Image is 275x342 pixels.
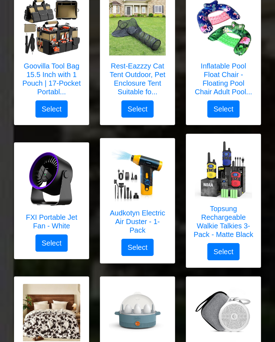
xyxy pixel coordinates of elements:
img: Nytpal Portable White Noise Machine - Baby [195,284,252,342]
img: PHF Ultra Soft Sherpa Blanket - Brown [23,284,80,342]
img: FXI Portable Jet Fan - White [23,150,80,208]
button: Select [35,101,68,118]
h5: FXI Portable Jet Fan - White [21,213,82,231]
a: FXI Portable Jet Fan - White FXI Portable Jet Fan - White [21,150,82,235]
h5: Inflatable Pool Float Chair - Floating Pool Chair Adult Pool... [193,62,254,96]
button: Select [207,101,240,118]
img: Topsung Rechargeable Walkie Talkies 3-Pack - Matte Black [195,142,252,199]
button: Select [207,243,240,261]
img: BELLA Egg Cooker 7-Egg Capacity - Surf [109,284,166,342]
h5: Rest-Eazzzy Cat Tent Outdoor, Pet Enclosure Tent Suitable fo... [107,62,168,96]
img: Audkotyn Electric Air Duster - 1-Pack [109,146,166,203]
button: Select [35,235,68,252]
button: Select [121,239,154,256]
button: Select [121,101,154,118]
a: Audkotyn Electric Air Duster - 1-Pack Audkotyn Electric Air Duster - 1-Pack [107,146,168,239]
a: Topsung Rechargeable Walkie Talkies 3-Pack - Matte Black Topsung Rechargeable Walkie Talkies 3-Pa... [193,142,254,243]
h5: Goovilla Tool Bag 15.5 Inch with 1 Pouch | 17-Pocket Portabl... [21,62,82,96]
h5: Topsung Rechargeable Walkie Talkies 3-Pack - Matte Black [193,205,254,239]
h5: Audkotyn Electric Air Duster - 1-Pack [107,209,168,235]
